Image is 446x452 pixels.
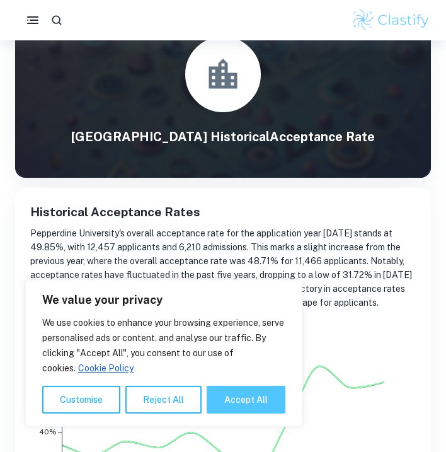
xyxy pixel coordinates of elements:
[30,203,416,221] h5: Historical Acceptance Rates
[25,279,302,427] div: We value your privacy
[125,386,202,414] button: Reject All
[351,8,431,33] img: Clastify logo
[42,386,120,414] button: Customise
[39,427,57,436] tspan: 40%
[42,315,285,376] p: We use cookies to enhance your browsing experience, serve personalised ads or content, and analys...
[42,293,285,308] p: We value your privacy
[77,362,134,374] a: Cookie Policy
[30,226,416,310] p: Pepperdine University's overall acceptance rate for the application year [DATE] stands at 49.85%,...
[15,127,431,146] h1: [GEOGRAPHIC_DATA] Historical Acceptance Rate
[207,386,285,414] button: Accept All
